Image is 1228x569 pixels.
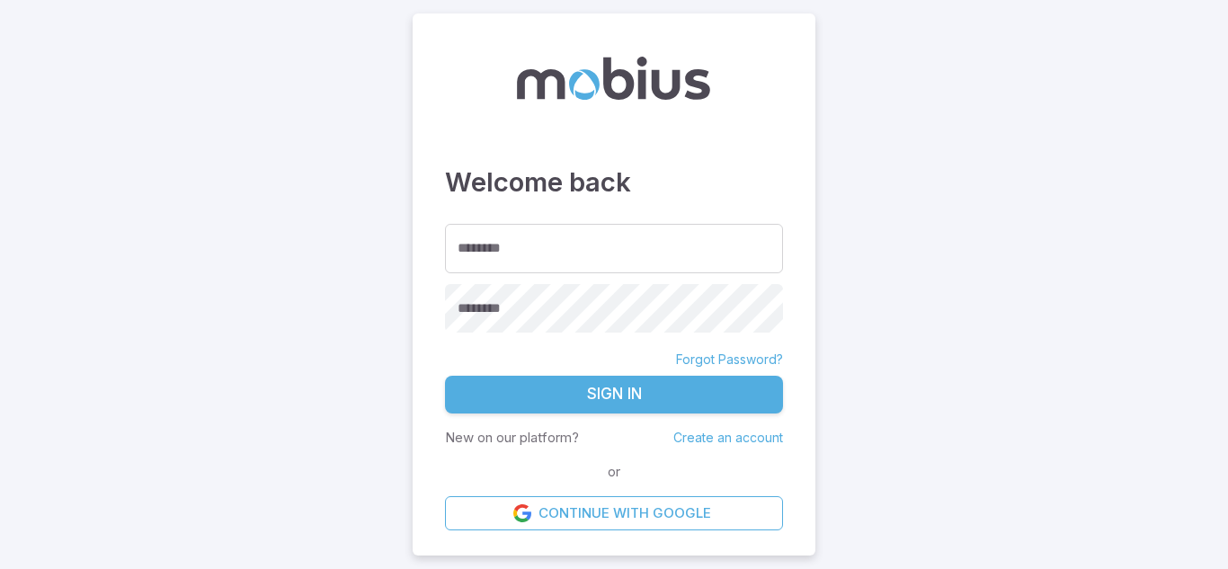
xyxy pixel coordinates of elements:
p: New on our platform? [445,428,579,448]
a: Create an account [673,430,783,445]
a: Continue with Google [445,496,783,530]
a: Forgot Password? [676,351,783,369]
button: Sign In [445,376,783,413]
span: or [603,462,625,482]
h3: Welcome back [445,163,783,202]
